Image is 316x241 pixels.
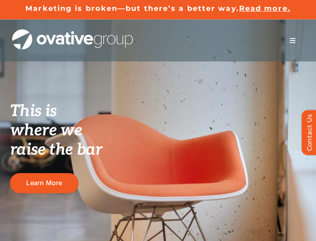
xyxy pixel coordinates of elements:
nav: Menu [281,33,304,49]
span: where we raise the bar [10,121,102,159]
a: Read more. [239,4,291,13]
span: Learn More [26,179,62,187]
a: Learn More [10,173,78,193]
a: OG_Full_horizontal_WHT [12,29,133,36]
span: This is [10,102,57,121]
a: Marketing is broken—but there’s a better way. [25,4,239,13]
